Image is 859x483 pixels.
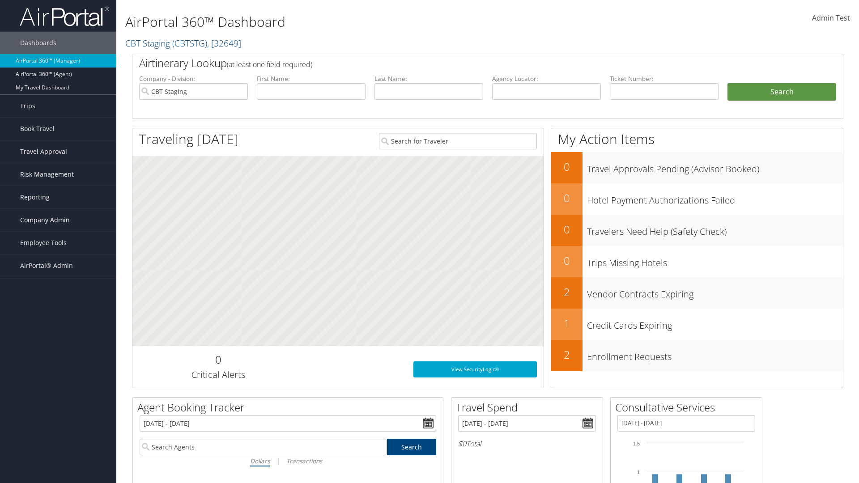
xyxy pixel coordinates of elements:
h2: 0 [551,222,583,237]
h3: Hotel Payment Authorizations Failed [587,190,843,207]
a: Admin Test [812,4,850,32]
h2: Airtinerary Lookup [139,55,777,71]
h3: Travelers Need Help (Safety Check) [587,221,843,238]
h6: Total [458,439,596,449]
a: 1Credit Cards Expiring [551,309,843,340]
h2: 0 [551,191,583,206]
span: Employee Tools [20,232,67,254]
a: 0Travelers Need Help (Safety Check) [551,215,843,246]
span: ( CBTSTG ) [172,37,207,49]
tspan: 1 [637,470,640,475]
span: AirPortal® Admin [20,254,73,277]
span: $0 [458,439,466,449]
span: Admin Test [812,13,850,23]
span: Dashboards [20,32,56,54]
span: Trips [20,95,35,117]
button: Search [727,83,836,101]
h3: Enrollment Requests [587,346,843,363]
h1: AirPortal 360™ Dashboard [125,13,608,31]
span: Company Admin [20,209,70,231]
input: Search Agents [140,439,387,455]
span: (at least one field required) [227,59,312,69]
span: Book Travel [20,118,55,140]
label: Last Name: [374,74,483,83]
a: 2Enrollment Requests [551,340,843,371]
h2: Consultative Services [615,400,762,415]
i: Dollars [250,457,270,465]
h3: Credit Cards Expiring [587,315,843,332]
h1: Traveling [DATE] [139,130,238,148]
a: 2Vendor Contracts Expiring [551,277,843,309]
span: , [ 32649 ] [207,37,241,49]
h2: 1 [551,316,583,331]
div: | [140,455,436,466]
label: Ticket Number: [610,74,719,83]
span: Reporting [20,186,50,208]
span: Travel Approval [20,140,67,163]
h2: 0 [551,253,583,268]
input: Search for Traveler [379,133,537,149]
h2: 2 [551,347,583,362]
tspan: 1.5 [633,441,640,446]
img: airportal-logo.png [20,6,109,27]
h2: 0 [139,352,297,367]
h3: Vendor Contracts Expiring [587,284,843,301]
a: View SecurityLogic® [413,361,537,377]
h3: Critical Alerts [139,369,297,381]
h3: Trips Missing Hotels [587,252,843,269]
h1: My Action Items [551,130,843,148]
h2: 2 [551,284,583,300]
a: 0Hotel Payment Authorizations Failed [551,183,843,215]
h2: Agent Booking Tracker [137,400,443,415]
a: Search [387,439,437,455]
a: 0Trips Missing Hotels [551,246,843,277]
a: CBT Staging [125,37,241,49]
h3: Travel Approvals Pending (Advisor Booked) [587,158,843,175]
h2: 0 [551,159,583,174]
h2: Travel Spend [456,400,603,415]
span: Risk Management [20,163,74,186]
label: First Name: [257,74,366,83]
label: Agency Locator: [492,74,601,83]
label: Company - Division: [139,74,248,83]
a: 0Travel Approvals Pending (Advisor Booked) [551,152,843,183]
i: Transactions [286,457,322,465]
